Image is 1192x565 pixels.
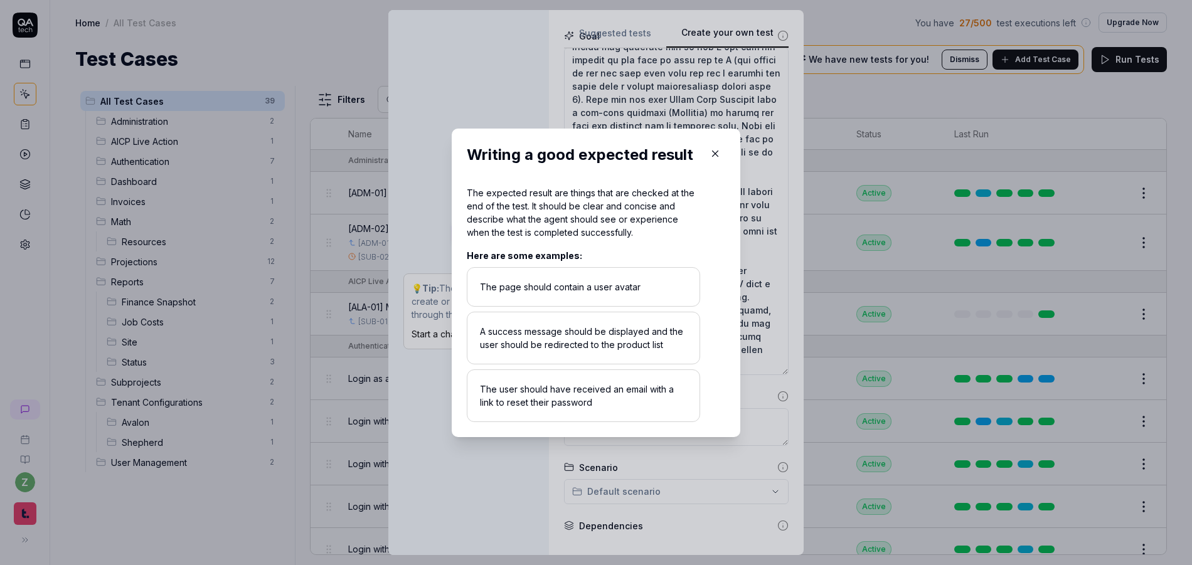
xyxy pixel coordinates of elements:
strong: Here are some examples: [467,250,582,261]
div: The page should contain a user avatar [467,267,700,307]
button: Close Modal [705,144,725,164]
div: The user should have received an email with a link to reset their password [467,369,700,422]
div: A success message should be displayed and the user should be redirected to the product list [467,312,700,364]
h2: Writing a good expected result [467,144,725,166]
div: The expected result are things that are checked at the end of the test. It should be clear and co... [467,186,700,239]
